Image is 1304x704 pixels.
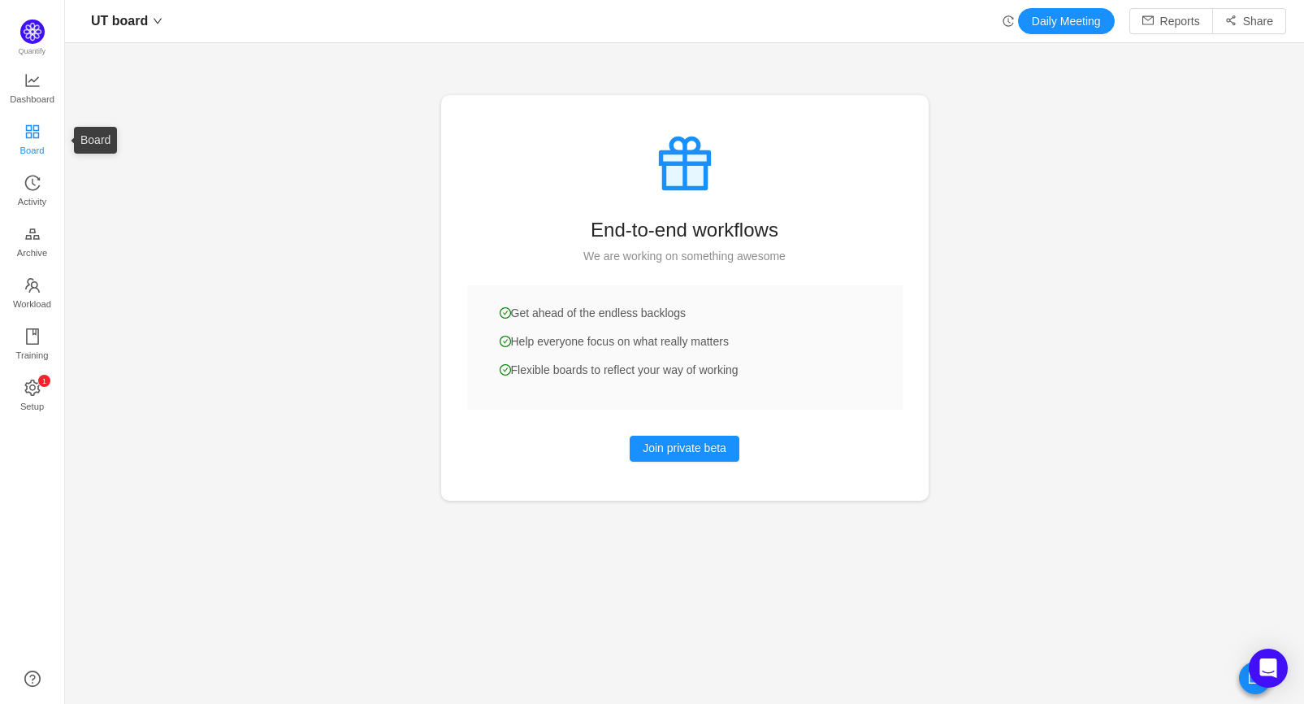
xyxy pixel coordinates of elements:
[630,436,739,462] button: Join private beta
[24,124,41,140] i: icon: appstore
[24,277,41,293] i: icon: team
[15,339,48,372] span: Training
[38,375,50,387] sup: 1
[13,288,51,320] span: Workload
[24,175,41,191] i: icon: history
[20,134,45,167] span: Board
[24,328,41,345] i: icon: book
[1239,662,1272,694] button: icon: calendar
[24,278,41,311] a: Workload
[24,380,41,413] a: icon: settingSetup
[24,226,41,242] i: icon: gold
[24,73,41,106] a: Dashboard
[24,72,41,89] i: icon: line-chart
[24,329,41,362] a: Training
[17,237,47,269] span: Archive
[1212,8,1286,34] button: icon: share-altShare
[1003,15,1014,27] i: icon: history
[24,124,41,157] a: Board
[24,380,41,396] i: icon: setting
[24,227,41,259] a: Archive
[20,20,45,44] img: Quantify
[1018,8,1115,34] button: Daily Meeting
[20,390,44,423] span: Setup
[1249,649,1288,688] div: Open Intercom Messenger
[19,47,46,55] span: Quantify
[153,16,162,26] i: icon: down
[18,185,46,218] span: Activity
[41,375,45,387] p: 1
[24,176,41,208] a: Activity
[10,83,54,115] span: Dashboard
[91,8,148,34] span: UT board
[24,671,41,687] a: icon: question-circle
[1129,8,1213,34] button: icon: mailReports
